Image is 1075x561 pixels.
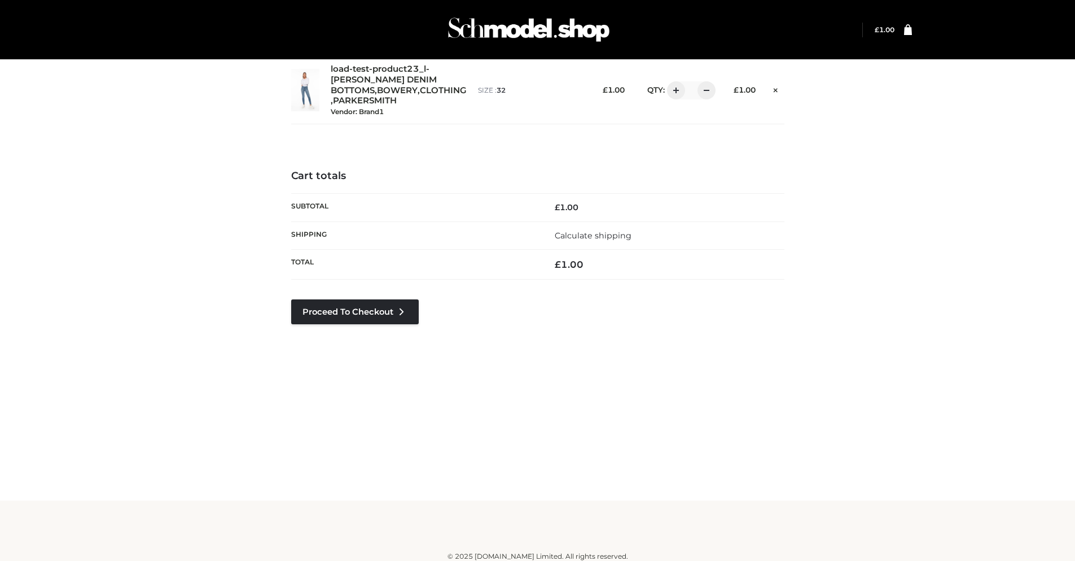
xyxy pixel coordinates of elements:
span: £ [555,202,560,212]
a: Proceed to Checkout [291,299,419,324]
img: Schmodel Admin 964 [444,7,613,52]
h4: Cart totals [291,170,784,182]
a: PARKERSMITH [333,95,397,106]
a: Calculate shipping [555,231,631,241]
a: BOWERY [377,85,418,96]
a: £1.00 [875,25,894,34]
bdi: 1.00 [555,202,578,212]
span: £ [734,85,739,94]
th: Shipping [291,221,538,249]
a: BOTTOMS [331,85,375,96]
span: £ [875,25,879,34]
span: £ [603,85,608,94]
div: , , , [331,64,467,117]
bdi: 1.00 [603,85,625,94]
img: load-test-product23_l-PARKER SMITH DENIM - 32 [291,69,319,111]
a: load-test-product23_l-[PERSON_NAME] DENIM [331,64,453,85]
span: 32 [497,86,506,94]
bdi: 1.00 [875,25,894,34]
bdi: 1.00 [734,85,756,94]
small: Vendor: Brand1 [331,107,384,116]
bdi: 1.00 [555,259,583,270]
div: QTY: [636,81,712,99]
a: Remove this item [767,82,784,97]
th: Total [291,249,538,279]
th: Subtotal [291,194,538,221]
a: CLOTHING [420,85,467,96]
p: size : [478,85,580,95]
span: £ [555,259,561,270]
